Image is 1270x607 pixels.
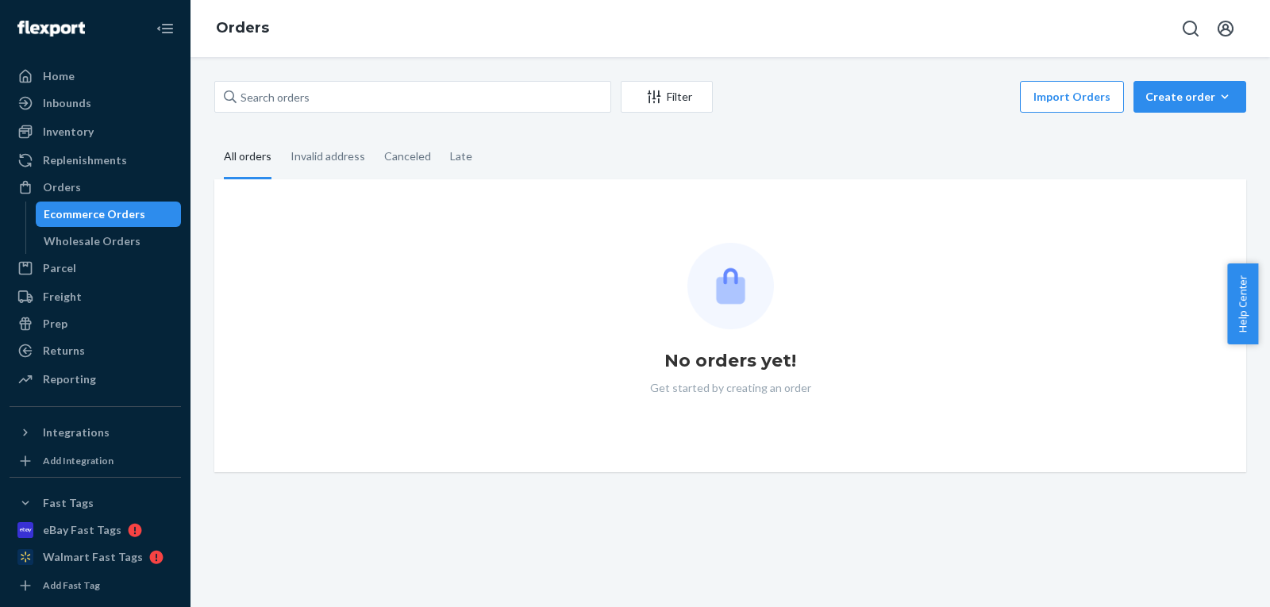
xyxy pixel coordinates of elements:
[43,179,81,195] div: Orders
[10,311,181,336] a: Prep
[1020,81,1124,113] button: Import Orders
[216,19,269,36] a: Orders
[10,451,181,471] a: Add Integration
[43,371,96,387] div: Reporting
[650,380,811,396] p: Get started by creating an order
[10,90,181,116] a: Inbounds
[10,255,181,281] a: Parcel
[36,202,182,227] a: Ecommerce Orders
[10,175,181,200] a: Orders
[10,367,181,392] a: Reporting
[10,338,181,363] a: Returns
[291,136,365,177] div: Invalid address
[1175,13,1206,44] button: Open Search Box
[43,578,100,592] div: Add Fast Tag
[224,136,271,179] div: All orders
[10,544,181,570] a: Walmart Fast Tags
[43,425,110,440] div: Integrations
[17,21,85,36] img: Flexport logo
[1145,89,1234,105] div: Create order
[10,490,181,516] button: Fast Tags
[43,68,75,84] div: Home
[43,316,67,332] div: Prep
[1133,81,1246,113] button: Create order
[43,152,127,168] div: Replenishments
[621,81,713,113] button: Filter
[664,348,796,374] h1: No orders yet!
[214,81,611,113] input: Search orders
[1210,13,1241,44] button: Open account menu
[10,517,181,543] a: eBay Fast Tags
[43,522,121,538] div: eBay Fast Tags
[43,343,85,359] div: Returns
[43,495,94,511] div: Fast Tags
[43,124,94,140] div: Inventory
[36,229,182,254] a: Wholesale Orders
[44,233,140,249] div: Wholesale Orders
[687,243,774,329] img: Empty list
[1227,263,1258,344] button: Help Center
[43,549,143,565] div: Walmart Fast Tags
[43,289,82,305] div: Freight
[10,63,181,89] a: Home
[43,454,114,467] div: Add Integration
[450,136,472,177] div: Late
[10,576,181,595] a: Add Fast Tag
[43,260,76,276] div: Parcel
[44,206,145,222] div: Ecommerce Orders
[43,95,91,111] div: Inbounds
[149,13,181,44] button: Close Navigation
[10,420,181,445] button: Integrations
[10,284,181,309] a: Freight
[10,119,181,144] a: Inventory
[384,136,431,177] div: Canceled
[10,148,181,173] a: Replenishments
[203,6,282,52] ol: breadcrumbs
[622,89,712,105] div: Filter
